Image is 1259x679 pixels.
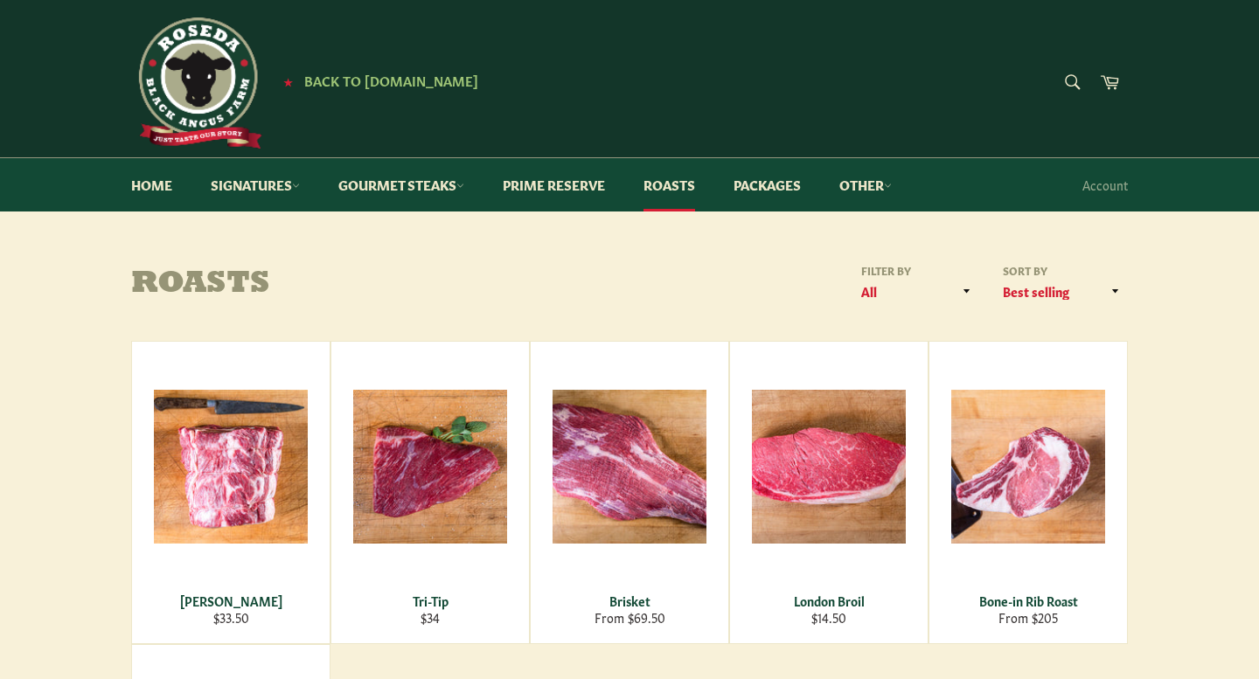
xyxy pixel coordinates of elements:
img: Bone-in Rib Roast [951,390,1105,544]
div: $14.50 [741,609,917,626]
a: Other [822,158,909,211]
div: $33.50 [143,609,319,626]
h1: Roasts [131,267,629,302]
div: Bone-in Rib Roast [941,592,1116,609]
a: Gourmet Steaks [321,158,482,211]
img: Roseda Beef [131,17,262,149]
div: Brisket [542,592,718,609]
div: Tri-Tip [343,592,518,609]
a: Chuck Roast [PERSON_NAME] $33.50 [131,341,330,644]
img: London Broil [752,390,906,544]
label: Filter by [855,263,979,278]
a: Signatures [193,158,317,211]
div: [PERSON_NAME] [143,592,319,609]
a: Bone-in Rib Roast Bone-in Rib Roast From $205 [929,341,1128,644]
a: Account [1074,159,1137,211]
div: From $69.50 [542,609,718,626]
img: Tri-Tip [353,390,507,544]
a: Roasts [626,158,713,211]
a: Packages [716,158,818,211]
a: London Broil London Broil $14.50 [729,341,929,644]
div: London Broil [741,592,917,609]
a: Home [114,158,190,211]
span: ★ [283,74,293,88]
a: Prime Reserve [485,158,623,211]
img: Chuck Roast [154,390,308,544]
a: ★ Back to [DOMAIN_NAME] [275,74,478,88]
div: From $205 [941,609,1116,626]
div: $34 [343,609,518,626]
span: Back to [DOMAIN_NAME] [304,71,478,89]
label: Sort by [997,263,1128,278]
a: Brisket Brisket From $69.50 [530,341,729,644]
a: Tri-Tip Tri-Tip $34 [330,341,530,644]
img: Brisket [553,390,706,544]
